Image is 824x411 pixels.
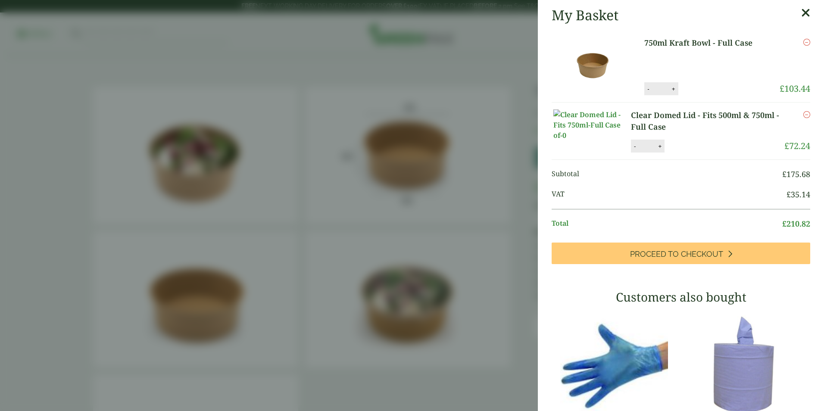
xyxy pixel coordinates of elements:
span: £ [784,140,789,152]
bdi: 210.82 [782,218,810,229]
span: Subtotal [552,168,782,180]
bdi: 175.68 [782,169,810,179]
a: Remove this item [803,109,810,120]
span: £ [787,189,791,199]
button: - [645,85,652,93]
span: £ [782,218,787,229]
a: Clear Domed Lid - Fits 500ml & 750ml - Full Case [631,109,784,133]
a: Remove this item [803,37,810,47]
bdi: 72.24 [784,140,810,152]
a: 750ml Kraft Bowl - Full Case [644,37,766,49]
img: Clear Domed Lid - Fits 750ml-Full Case of-0 [553,109,631,140]
bdi: 35.14 [787,189,810,199]
button: - [631,143,638,150]
h3: Customers also bought [552,290,810,305]
span: Proceed to Checkout [630,249,723,259]
span: £ [782,169,787,179]
span: Total [552,218,782,230]
button: + [669,85,678,93]
a: Proceed to Checkout [552,243,810,264]
bdi: 103.44 [780,83,810,94]
span: £ [780,83,784,94]
h2: My Basket [552,7,618,23]
img: 750ml Kraft Salad Bowl-Full Case of-0 [553,37,631,95]
span: VAT [552,189,787,200]
button: + [655,143,664,150]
